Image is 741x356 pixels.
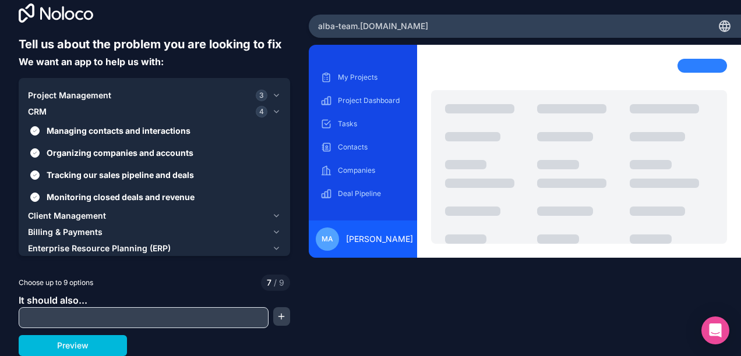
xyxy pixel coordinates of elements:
p: Contacts [338,143,405,152]
p: Companies [338,166,405,175]
span: / [274,277,277,287]
span: Tracking our sales pipeline and deals [47,169,278,181]
p: Project Dashboard [338,96,405,105]
span: Organizing companies and accounts [47,147,278,159]
span: ma [322,234,333,244]
p: Tasks [338,119,405,129]
span: Billing & Payments [28,226,103,238]
h6: Tell us about the problem you are looking to fix [19,36,290,52]
span: It should also... [19,294,87,306]
div: CRM4 [28,120,281,208]
span: Managing contacts and interactions [47,124,278,137]
span: 9 [271,277,284,289]
p: My Projects [338,73,405,82]
span: Project Management [28,90,111,101]
span: Choose up to 9 options [19,277,93,288]
button: Preview [19,335,127,356]
span: We want an app to help us with: [19,56,164,67]
button: Billing & Payments [28,224,281,240]
button: Project Management3 [28,87,281,104]
div: Open Intercom Messenger [701,316,729,344]
span: Client Management [28,210,106,222]
span: Enterprise Resource Planning (ERP) [28,243,171,254]
button: Managing contacts and interactions [30,126,40,136]
button: Monitoring closed deals and revenue [30,193,40,202]
span: 4 [256,106,267,118]
button: Client Management [28,208,281,224]
span: [PERSON_NAME] [346,233,413,245]
div: scrollable content [318,68,408,211]
button: CRM4 [28,104,281,120]
span: 7 [267,277,271,289]
span: CRM [28,106,47,118]
span: Monitoring closed deals and revenue [47,191,278,203]
button: Organizing companies and accounts [30,148,40,158]
span: 3 [256,90,267,101]
button: Enterprise Resource Planning (ERP) [28,240,281,257]
button: Tracking our sales pipeline and deals [30,170,40,180]
span: alba-team .[DOMAIN_NAME] [318,20,428,32]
